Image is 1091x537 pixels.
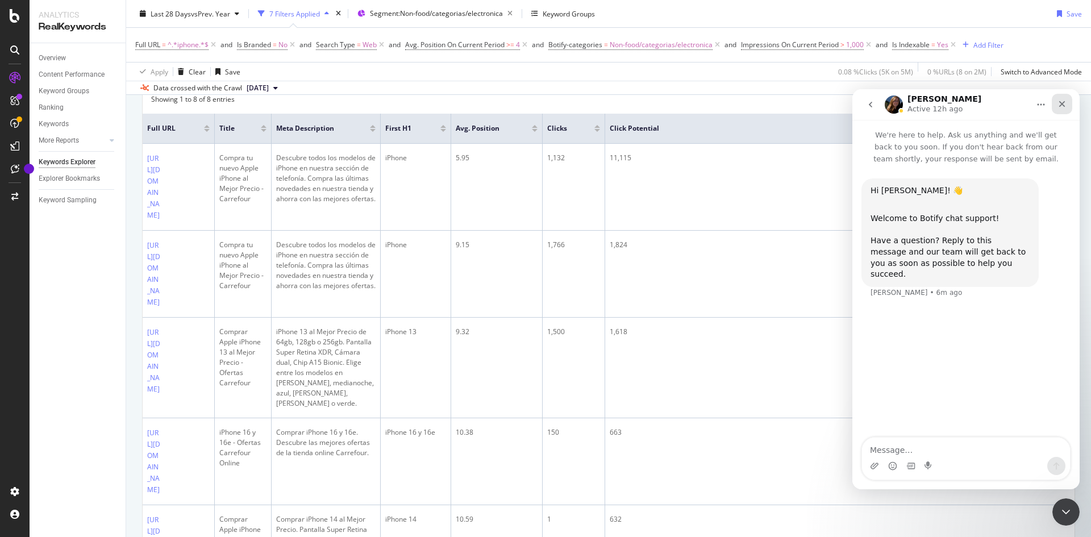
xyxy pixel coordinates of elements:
[846,37,864,53] span: 1,000
[269,9,320,18] div: 7 Filters Applied
[147,123,187,134] span: Full URL
[39,156,118,168] a: Keywords Explorer
[39,194,97,206] div: Keyword Sampling
[543,9,595,18] div: Keyword Groups
[876,39,888,50] button: and
[1052,498,1080,526] iframe: Intercom live chat
[610,153,1070,163] div: 11,115
[278,37,288,53] span: No
[547,240,600,250] div: 1,766
[253,5,334,23] button: 7 Filters Applied
[276,327,376,409] div: iPhone 13 al Mejor Precio de 64gb, 128gb o 256gb. Pantalla Super Retina XDR, Cámara dual, Chip A1...
[610,514,1070,524] div: 632
[39,135,79,147] div: More Reports
[237,40,271,49] span: Is Branded
[1067,9,1082,18] div: Save
[724,39,736,50] button: and
[456,153,538,163] div: 5.95
[610,327,1070,337] div: 1,618
[547,427,600,438] div: 150
[996,63,1082,81] button: Switch to Advanced Mode
[242,81,282,95] button: [DATE]
[610,37,713,53] span: Non-food/categorias/electronica
[168,37,209,53] span: ^.*iphone.*$
[39,173,118,185] a: Explorer Bookmarks
[220,39,232,50] button: and
[39,173,100,185] div: Explorer Bookmarks
[385,427,446,438] div: iPhone 16 y 16e
[610,123,1047,134] span: Click Potential
[39,156,95,168] div: Keywords Explorer
[741,40,839,49] span: Impressions On Current Period
[151,66,168,76] div: Apply
[147,427,160,496] a: [URL][DOMAIN_NAME]
[147,240,160,308] a: [URL][DOMAIN_NAME]
[189,66,206,76] div: Clear
[135,5,244,23] button: Last 28 DaysvsPrev. Year
[220,40,232,49] div: and
[225,66,240,76] div: Save
[273,40,277,49] span: =
[892,40,930,49] span: Is Indexable
[363,37,377,53] span: Web
[370,9,503,18] span: Segment: Non-food/categorias/electronica
[973,40,1003,49] div: Add Filter
[151,94,235,108] div: Showing 1 to 8 of 8 entries
[876,40,888,49] div: and
[840,40,844,49] span: >
[532,40,544,49] div: and
[724,40,736,49] div: and
[1052,5,1082,23] button: Save
[135,63,168,81] button: Apply
[610,427,1070,438] div: 663
[151,9,191,18] span: Last 28 Days
[456,327,538,337] div: 9.32
[927,66,986,76] div: 0 % URLs ( 8 on 2M )
[456,240,538,250] div: 9.15
[276,240,376,291] div: Descubre todos los modelos de iPhone en nuestra sección de telefonía. Compra las últimas novedade...
[547,514,600,524] div: 1
[547,153,600,163] div: 1,132
[516,37,520,53] span: 4
[191,9,230,18] span: vs Prev. Year
[39,194,118,206] a: Keyword Sampling
[219,327,266,388] div: Comprar Apple iPhone 13 al Mejor Precio - Ofertas Carrefour
[604,40,608,49] span: =
[147,153,160,221] a: [URL][DOMAIN_NAME]
[456,514,538,524] div: 10.59
[39,118,118,130] a: Keywords
[39,85,89,97] div: Keyword Groups
[39,52,66,64] div: Overview
[276,123,353,134] span: Meta Description
[162,40,166,49] span: =
[39,102,118,114] a: Ranking
[153,83,242,93] div: Data crossed with the Crawl
[39,85,118,97] a: Keyword Groups
[385,240,446,250] div: iPhone
[385,514,446,524] div: iPhone 14
[247,83,269,93] span: 2025 Sep. 15th
[219,240,266,291] div: Compra tu nuevo Apple iPhone al Mejor Precio - Carrefour
[219,427,266,468] div: iPhone 16 y 16e - Ofertas Carrefour Online
[389,40,401,49] div: and
[219,123,244,134] span: Title
[276,427,376,458] div: Comprar iPhone 16 y 16e. Descubre las mejores ofertas de la tienda online Carrefour.
[357,40,361,49] span: =
[385,123,423,134] span: First H1
[39,69,118,81] a: Content Performance
[334,8,343,19] div: times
